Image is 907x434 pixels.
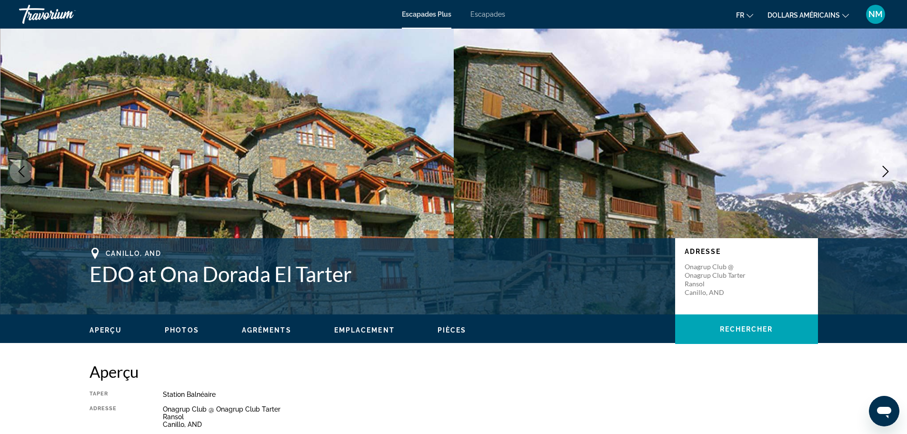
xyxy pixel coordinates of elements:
div: Onagrup Club @ Onagrup Club Tarter Ransol Canillo, AND [163,405,818,428]
button: Changer de devise [767,8,849,22]
iframe: Bouton de lancement de la fenêtre de messagerie [869,396,899,426]
font: dollars américains [767,11,840,19]
div: Station balnéaire [163,391,818,398]
button: Pièces [438,326,467,334]
p: Onagrup Club @ Onagrup Club Tarter Ransol Canillo, AND [685,262,761,297]
font: NM [868,9,883,19]
button: Rechercher [675,314,818,344]
h1: EDO at Ona Dorada El Tarter [90,262,666,286]
a: Escapades Plus [402,10,451,18]
button: Next image [874,160,897,183]
button: Previous image [10,160,33,183]
div: Taper [90,391,139,398]
button: Emplacement [334,326,395,334]
font: fr [736,11,744,19]
button: Photos [165,326,199,334]
button: Menu utilisateur [863,4,888,24]
a: Travorium [19,2,114,27]
button: Changer de langue [736,8,753,22]
span: Rechercher [720,325,773,333]
div: Adresse [90,405,139,428]
button: Aperçu [90,326,122,334]
span: Canillo, AND [106,250,161,257]
p: Adresse [685,248,808,255]
h2: Aperçu [90,362,818,381]
button: Agréments [242,326,291,334]
a: Escapades [470,10,505,18]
